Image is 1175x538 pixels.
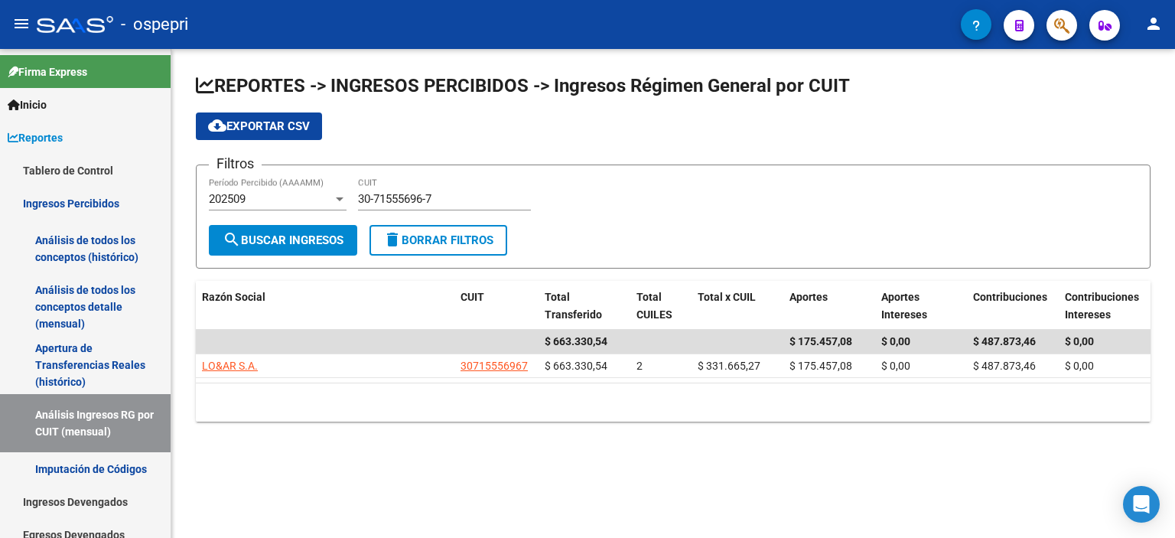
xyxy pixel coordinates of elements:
[461,291,484,303] span: CUIT
[383,230,402,249] mat-icon: delete
[967,281,1059,331] datatable-header-cell: Contribuciones
[461,360,528,372] span: 30715556967
[383,233,493,247] span: Borrar Filtros
[369,225,507,256] button: Borrar Filtros
[973,291,1047,303] span: Contribuciones
[545,335,607,347] span: $ 663.330,54
[881,335,910,347] span: $ 0,00
[12,15,31,33] mat-icon: menu
[208,119,310,133] span: Exportar CSV
[539,281,630,331] datatable-header-cell: Total Transferido
[209,153,262,174] h3: Filtros
[875,281,967,331] datatable-header-cell: Aportes Intereses
[223,230,241,249] mat-icon: search
[789,360,852,372] span: $ 175.457,08
[783,281,875,331] datatable-header-cell: Aportes
[1144,15,1163,33] mat-icon: person
[973,360,1036,372] span: $ 487.873,46
[630,281,692,331] datatable-header-cell: Total CUILES
[208,116,226,135] mat-icon: cloud_download
[545,360,607,372] span: $ 663.330,54
[789,335,852,347] span: $ 175.457,08
[1065,335,1094,347] span: $ 0,00
[636,360,643,372] span: 2
[121,8,188,41] span: - ospepri
[698,291,756,303] span: Total x CUIL
[881,291,927,321] span: Aportes Intereses
[209,192,246,206] span: 202509
[789,291,828,303] span: Aportes
[1065,291,1139,321] span: Contribuciones Intereses
[196,112,322,140] button: Exportar CSV
[196,75,850,96] span: REPORTES -> INGRESOS PERCIBIDOS -> Ingresos Régimen General por CUIT
[636,291,672,321] span: Total CUILES
[1065,360,1094,372] span: $ 0,00
[209,225,357,256] button: Buscar Ingresos
[1059,281,1151,331] datatable-header-cell: Contribuciones Intereses
[8,64,87,80] span: Firma Express
[223,233,343,247] span: Buscar Ingresos
[8,129,63,146] span: Reportes
[698,360,760,372] span: $ 331.665,27
[202,291,265,303] span: Razón Social
[8,96,47,113] span: Inicio
[692,281,783,331] datatable-header-cell: Total x CUIL
[202,360,258,372] span: LO&AR S.A.
[1123,486,1160,523] div: Open Intercom Messenger
[196,281,454,331] datatable-header-cell: Razón Social
[454,281,539,331] datatable-header-cell: CUIT
[545,291,602,321] span: Total Transferido
[881,360,910,372] span: $ 0,00
[973,335,1036,347] span: $ 487.873,46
